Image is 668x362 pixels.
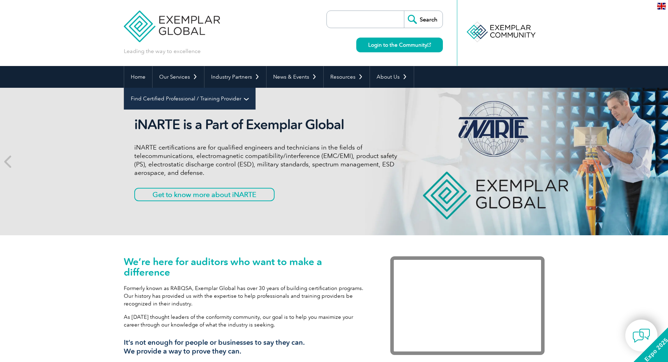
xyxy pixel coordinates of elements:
iframe: Exemplar Global: Working together to make a difference [390,256,545,355]
a: Resources [324,66,370,88]
p: iNARTE certifications are for qualified engineers and technicians in the fields of telecommunicat... [134,143,397,177]
p: Leading the way to excellence [124,47,201,55]
a: Find Certified Professional / Training Provider [124,88,255,110]
a: Our Services [153,66,204,88]
a: Login to the Community [356,38,443,52]
a: About Us [370,66,414,88]
p: Formerly known as RABQSA, Exemplar Global has over 30 years of building certification programs. O... [124,284,369,308]
a: Home [124,66,152,88]
h2: iNARTE is a Part of Exemplar Global [134,117,397,133]
h3: It’s not enough for people or businesses to say they can. We provide a way to prove they can. [124,338,369,356]
img: open_square.png [427,43,431,47]
a: News & Events [266,66,323,88]
img: contact-chat.png [633,327,650,344]
input: Search [404,11,443,28]
img: en [657,3,666,9]
a: Industry Partners [204,66,266,88]
a: Get to know more about iNARTE [134,188,275,201]
h1: We’re here for auditors who want to make a difference [124,256,369,277]
p: As [DATE] thought leaders of the conformity community, our goal is to help you maximize your care... [124,313,369,329]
